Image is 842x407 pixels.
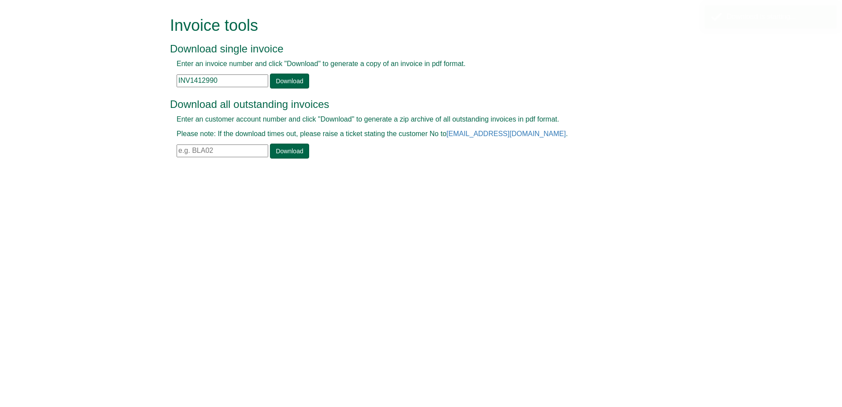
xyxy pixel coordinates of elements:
input: e.g. BLA02 [177,144,268,157]
a: Download [270,74,309,89]
h3: Download single invoice [170,43,652,55]
div: Download is starting... [727,12,830,22]
a: Download [270,144,309,159]
p: Enter an invoice number and click "Download" to generate a copy of an invoice in pdf format. [177,59,646,69]
h1: Invoice tools [170,17,652,34]
p: Enter an customer account number and click "Download" to generate a zip archive of all outstandin... [177,115,646,125]
a: [EMAIL_ADDRESS][DOMAIN_NAME] [447,130,566,137]
h3: Download all outstanding invoices [170,99,652,110]
input: e.g. INV1234 [177,74,268,87]
p: Please note: If the download times out, please raise a ticket stating the customer No to . [177,129,646,139]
